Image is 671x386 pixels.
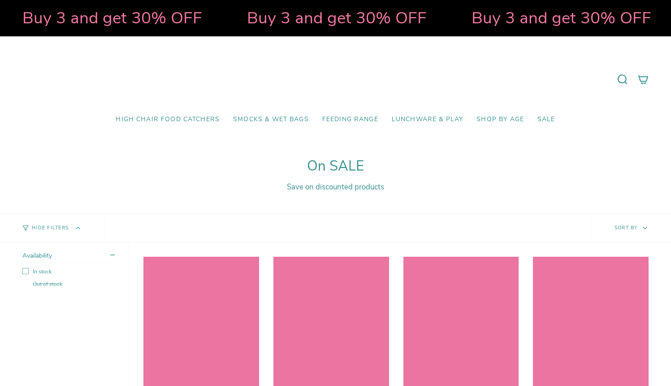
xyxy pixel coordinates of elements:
summary: Availability [22,251,115,263]
a: Mumma’s Little Helpers [258,50,413,109]
a: High Chair Food Catchers [109,109,226,130]
label: In stock [22,268,115,275]
a: SALE [531,109,562,130]
span: SALE [537,116,555,123]
span: Lunchware & Play [392,116,463,123]
span: Feeding Range [322,116,378,123]
span: Sort by [615,224,638,231]
span: Availability [22,251,52,260]
h1: On SALE [22,158,649,175]
span: Smocks & Wet Bags [233,116,309,123]
a: Smocks & Wet Bags [226,109,316,130]
span: Hide Filters [32,226,69,231]
span: Shop by Age [476,116,524,123]
strong: Buy 3 and get 30% OFF [247,7,427,29]
span: High Chair Food Catchers [116,116,220,123]
strong: Buy 3 and get 30% OFF [22,7,202,29]
a: Feeding Range [316,109,385,130]
button: Sort by [592,214,671,242]
a: Lunchware & Play [385,109,470,130]
div: Save on discounted products [22,182,649,192]
strong: Buy 3 and get 30% OFF [472,7,651,29]
a: Shop by Age [470,109,531,130]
